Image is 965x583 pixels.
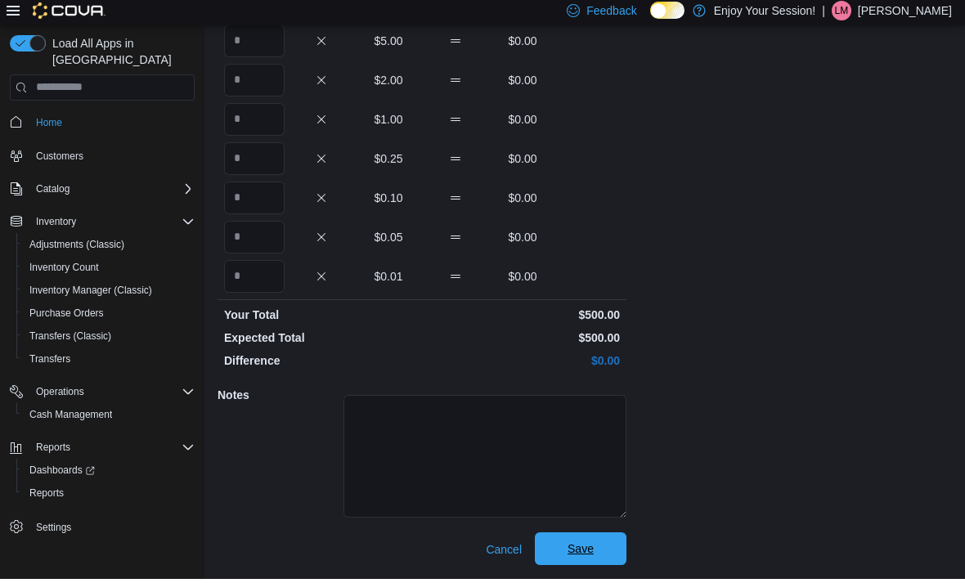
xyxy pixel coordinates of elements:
[23,307,110,327] a: Purchase Orders
[535,536,626,569] button: Save
[29,491,64,504] span: Reports
[358,76,419,92] p: $2.00
[3,214,201,237] button: Inventory
[224,311,419,327] p: Your Total
[492,272,553,289] p: $0.00
[29,386,91,406] button: Operations
[23,285,195,304] span: Inventory Manager (Classic)
[358,37,419,53] p: $5.00
[36,389,84,402] span: Operations
[36,219,76,232] span: Inventory
[29,242,124,255] span: Adjustments (Classic)
[3,114,201,138] button: Home
[36,154,83,167] span: Customers
[46,39,195,72] span: Load All Apps in [GEOGRAPHIC_DATA]
[492,194,553,210] p: $0.00
[23,262,195,281] span: Inventory Count
[29,522,78,541] a: Settings
[358,233,419,249] p: $0.05
[29,334,111,347] span: Transfers (Classic)
[16,486,201,509] button: Reports
[858,5,952,25] p: [PERSON_NAME]
[218,383,340,415] h5: Notes
[23,487,195,507] span: Reports
[23,353,195,373] span: Transfers
[23,330,118,350] a: Transfers (Classic)
[29,520,195,540] span: Settings
[492,155,553,171] p: $0.00
[492,37,553,53] p: $0.00
[3,440,201,463] button: Reports
[586,7,636,23] span: Feedback
[425,311,620,327] p: $500.00
[29,116,195,137] span: Home
[224,225,285,258] input: Quantity
[23,239,131,258] a: Adjustments (Classic)
[16,237,201,260] button: Adjustments (Classic)
[36,120,62,133] span: Home
[224,357,419,373] p: Difference
[29,150,90,170] a: Customers
[36,525,71,538] span: Settings
[492,233,553,249] p: $0.00
[358,194,419,210] p: $0.10
[224,264,285,297] input: Quantity
[650,23,651,24] span: Dark Mode
[29,412,112,425] span: Cash Management
[3,384,201,407] button: Operations
[479,537,528,570] button: Cancel
[3,518,201,542] button: Settings
[23,330,195,350] span: Transfers (Classic)
[23,487,70,507] a: Reports
[23,239,195,258] span: Adjustments (Classic)
[224,68,285,101] input: Quantity
[23,409,195,428] span: Cash Management
[650,6,684,23] input: Dark Mode
[29,216,195,235] span: Inventory
[224,29,285,61] input: Quantity
[358,272,419,289] p: $0.01
[23,409,119,428] a: Cash Management
[29,216,83,235] button: Inventory
[23,307,195,327] span: Purchase Orders
[23,464,101,484] a: Dashboards
[714,5,816,25] p: Enjoy Your Session!
[29,183,76,203] button: Catalog
[29,442,77,461] button: Reports
[492,115,553,132] p: $0.00
[16,407,201,430] button: Cash Management
[16,283,201,306] button: Inventory Manager (Classic)
[425,334,620,350] p: $500.00
[3,148,201,172] button: Customers
[29,288,152,301] span: Inventory Manager (Classic)
[29,357,70,370] span: Transfers
[822,5,825,25] p: |
[16,352,201,374] button: Transfers
[835,5,849,25] span: LM
[23,262,105,281] a: Inventory Count
[16,306,201,329] button: Purchase Orders
[29,311,104,324] span: Purchase Orders
[36,445,70,458] span: Reports
[23,464,195,484] span: Dashboards
[224,334,419,350] p: Expected Total
[3,182,201,204] button: Catalog
[23,353,77,373] a: Transfers
[486,545,522,562] span: Cancel
[425,357,620,373] p: $0.00
[33,7,105,23] img: Cova
[832,5,851,25] div: Leia Mahoney
[16,260,201,283] button: Inventory Count
[224,146,285,179] input: Quantity
[224,186,285,218] input: Quantity
[568,545,594,561] span: Save
[29,117,69,137] a: Home
[29,468,95,481] span: Dashboards
[29,386,195,406] span: Operations
[29,265,99,278] span: Inventory Count
[29,442,195,461] span: Reports
[492,76,553,92] p: $0.00
[29,150,195,170] span: Customers
[23,285,159,304] a: Inventory Manager (Classic)
[29,183,195,203] span: Catalog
